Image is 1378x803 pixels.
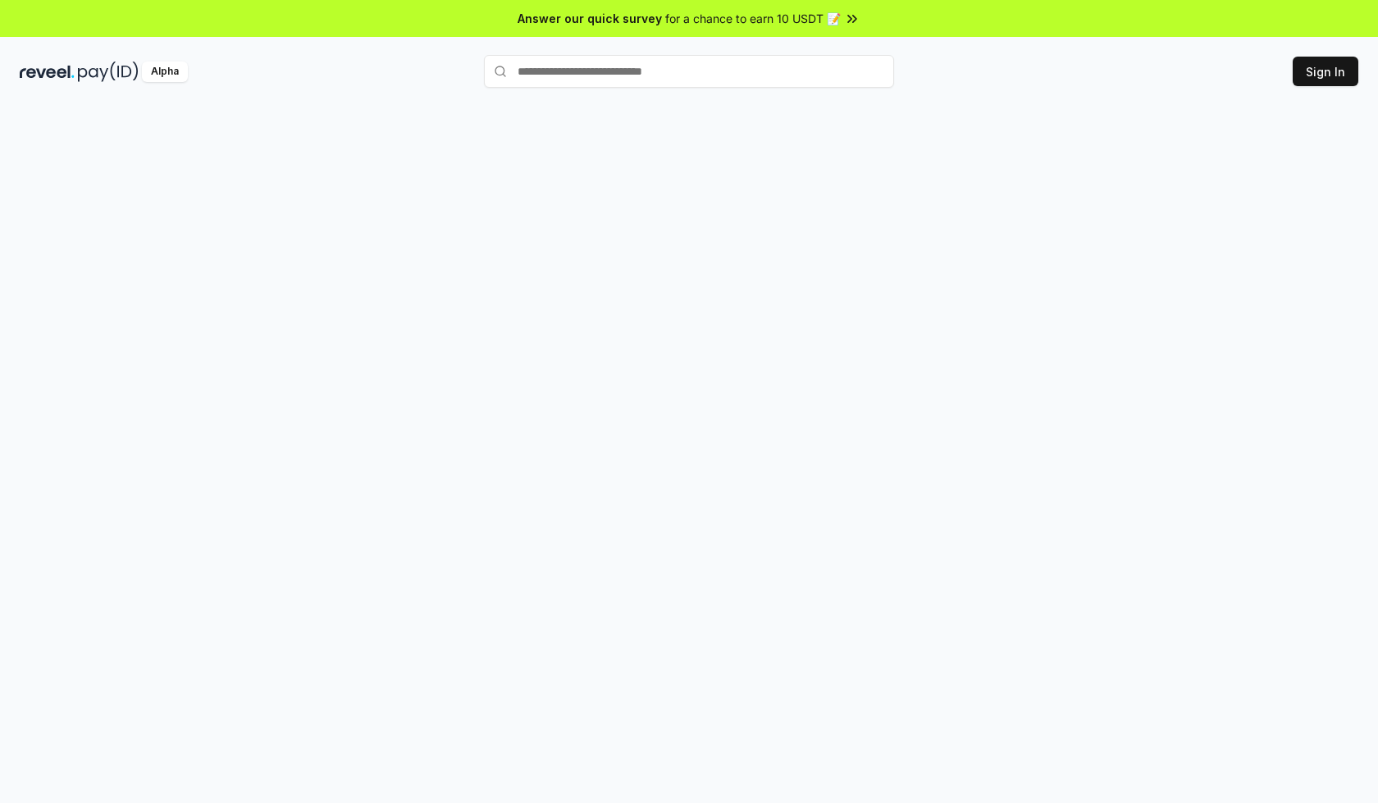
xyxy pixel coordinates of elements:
[518,10,662,27] span: Answer our quick survey
[142,62,188,82] div: Alpha
[665,10,841,27] span: for a chance to earn 10 USDT 📝
[20,62,75,82] img: reveel_dark
[78,62,139,82] img: pay_id
[1293,57,1358,86] button: Sign In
